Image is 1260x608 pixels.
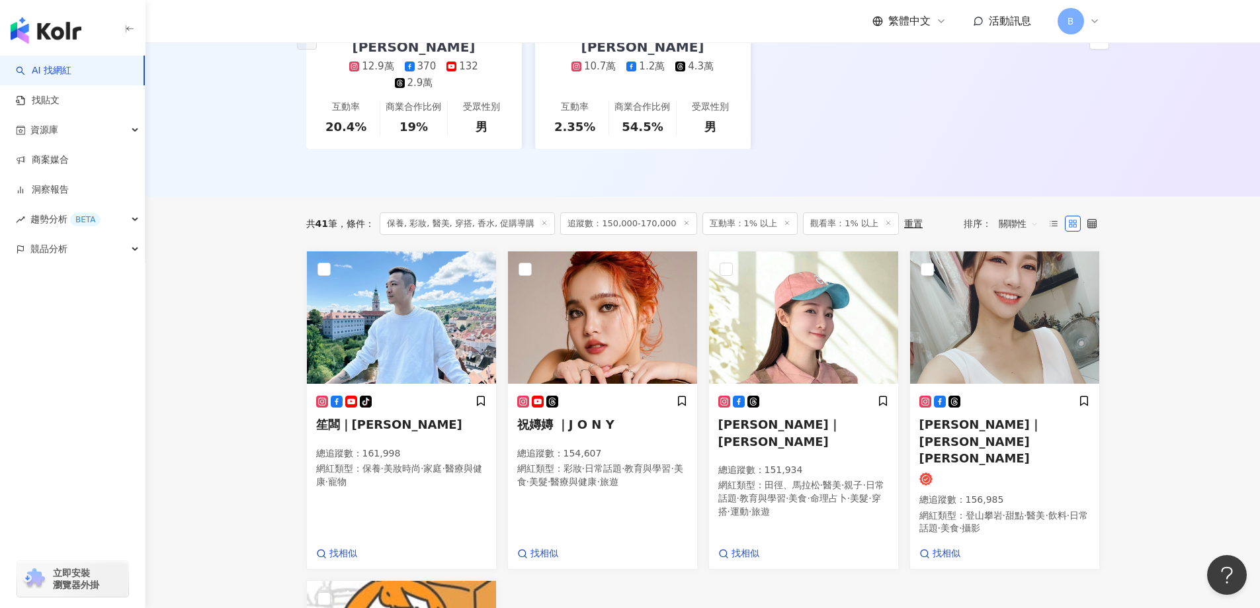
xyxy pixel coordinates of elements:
[328,476,347,487] span: 寵物
[709,251,898,384] img: KOL Avatar
[316,547,357,560] a: 找相似
[844,480,862,490] span: 親子
[718,464,889,477] p: 總追蹤數 ： 151,934
[966,510,1003,521] span: 登山攀岩
[316,462,487,488] p: 網紅類型 ：
[380,212,555,235] span: 保養, 彩妝, 醫美, 穿搭, 香水, 促購導購
[316,417,462,431] span: 笙闆｜[PERSON_NAME]
[862,480,865,490] span: ·
[325,118,366,135] div: 20.4%
[614,101,670,114] div: 商業合作比例
[30,204,101,234] span: 趨勢分析
[339,38,489,56] div: [PERSON_NAME]
[718,417,841,448] span: [PERSON_NAME]｜[PERSON_NAME]
[399,118,428,135] div: 19%
[786,493,788,503] span: ·
[718,479,889,518] p: 網紅類型 ：
[459,60,478,73] div: 132
[823,480,841,490] span: 醫美
[316,447,487,460] p: 總追蹤數 ： 161,998
[704,118,716,135] div: 男
[1003,510,1005,521] span: ·
[407,76,433,90] div: 2.9萬
[30,234,67,264] span: 競品分析
[384,463,421,474] span: 美妝時尚
[904,218,923,229] div: 重置
[597,476,599,487] span: ·
[1207,555,1247,595] iframe: Help Scout Beacon - Open
[737,493,739,503] span: ·
[381,463,384,474] span: ·
[909,251,1100,570] a: KOL Avatar[PERSON_NAME]｜[PERSON_NAME] [PERSON_NAME]總追蹤數：156,985網紅類型：登山攀岩·甜點·醫美·飲料·日常話題·美食·攝影找相似
[718,493,881,517] span: 穿搭
[421,463,423,474] span: ·
[560,212,696,235] span: 追蹤數：150,000-170,000
[16,153,69,167] a: 商案媒合
[582,463,585,474] span: ·
[600,476,618,487] span: 旅遊
[868,493,871,503] span: ·
[788,493,807,503] span: 美食
[820,480,823,490] span: ·
[16,94,60,107] a: 找貼文
[329,547,357,560] span: 找相似
[362,60,394,73] div: 12.9萬
[841,480,844,490] span: ·
[517,447,688,460] p: 總追蹤數 ： 154,607
[847,493,850,503] span: ·
[1045,510,1048,521] span: ·
[332,101,360,114] div: 互動率
[749,506,751,517] span: ·
[70,213,101,226] div: BETA
[316,463,482,487] span: 醫療與健康
[16,215,25,224] span: rise
[1024,510,1027,521] span: ·
[517,462,688,488] p: 網紅類型 ：
[16,64,71,77] a: searchAI 找網紅
[989,15,1031,27] span: 活動訊息
[1068,14,1074,28] span: B
[11,17,81,44] img: logo
[810,493,847,503] span: 命理占卜
[718,480,884,503] span: 日常話題
[386,101,441,114] div: 商業合作比例
[671,463,673,474] span: ·
[1067,510,1070,521] span: ·
[550,476,597,487] span: 醫療與健康
[1005,510,1024,521] span: 甜點
[728,506,730,517] span: ·
[476,118,487,135] div: 男
[584,60,616,73] div: 10.7萬
[362,463,381,474] span: 保養
[508,251,697,384] img: KOL Avatar
[622,463,624,474] span: ·
[306,1,522,149] a: [PERSON_NAME]12.9萬3701322.9萬互動率20.4%商業合作比例19%受眾性別男
[702,212,798,235] span: 互動率：1% 以上
[30,115,58,145] span: 資源庫
[1027,510,1045,521] span: 醫美
[803,212,899,235] span: 觀看率：1% 以上
[919,547,960,560] a: 找相似
[1048,510,1067,521] span: 飲料
[850,493,868,503] span: 美髮
[964,213,1046,234] div: 排序：
[423,463,442,474] span: 家庭
[688,60,714,73] div: 4.3萬
[548,476,550,487] span: ·
[751,506,770,517] span: 旅遊
[517,463,683,487] span: 美食
[999,213,1038,234] span: 關聯性
[959,523,962,533] span: ·
[517,417,614,431] span: 祝嫥嫥 ｜J O N Y
[535,1,751,149] a: [PERSON_NAME]10.7萬1.2萬4.3萬互動率2.35%商業合作比例54.5%受眾性別男
[585,463,622,474] span: 日常話題
[315,218,328,229] span: 41
[16,183,69,196] a: 洞察報告
[306,218,337,229] div: 共 筆
[463,101,500,114] div: 受眾性別
[624,463,671,474] span: 教育與學習
[919,509,1090,535] p: 網紅類型 ：
[888,14,931,28] span: 繁體中文
[708,251,899,570] a: KOL Avatar[PERSON_NAME]｜[PERSON_NAME]總追蹤數：151,934網紅類型：田徑、馬拉松·醫美·親子·日常話題·教育與學習·美食·命理占卜·美髮·穿搭·運動·旅遊找相似
[529,476,548,487] span: 美髮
